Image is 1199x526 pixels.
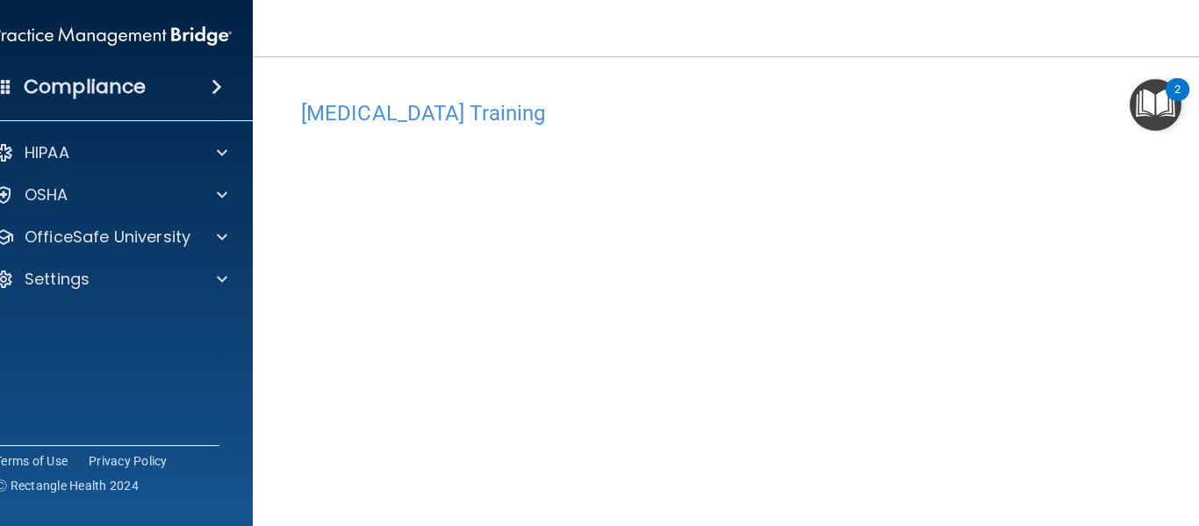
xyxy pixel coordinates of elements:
[24,75,146,99] h4: Compliance
[89,452,168,470] a: Privacy Policy
[1174,90,1181,112] div: 2
[893,401,1178,472] iframe: Drift Widget Chat Controller
[25,227,190,248] p: OfficeSafe University
[25,184,68,205] p: OSHA
[1130,79,1181,131] button: Open Resource Center, 2 new notifications
[25,142,69,163] p: HIPAA
[25,269,90,290] p: Settings
[301,102,1179,125] h4: [MEDICAL_DATA] Training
